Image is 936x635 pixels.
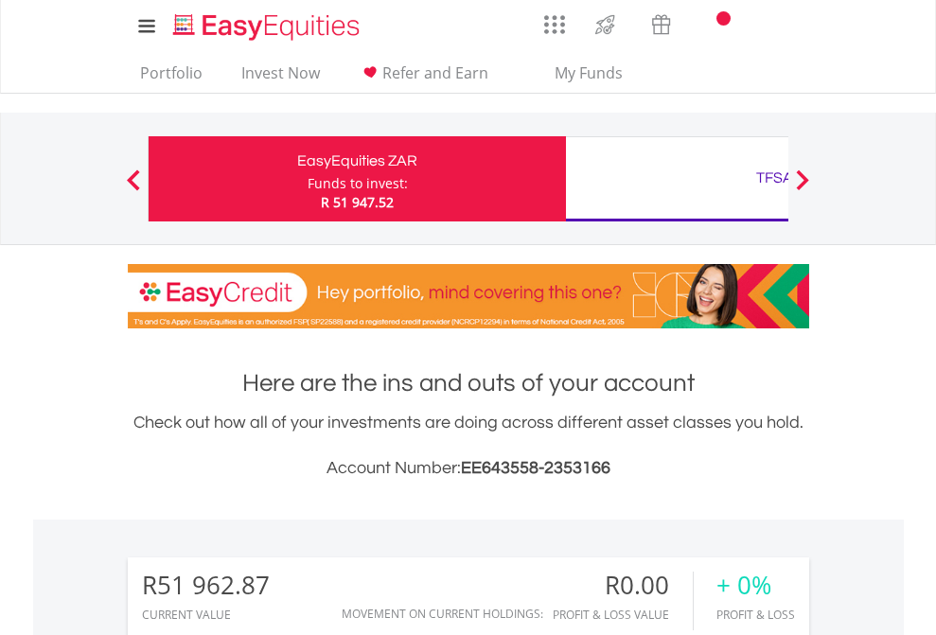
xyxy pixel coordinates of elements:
a: Refer and Earn [351,63,496,93]
img: EasyCredit Promotion Banner [128,264,809,328]
div: Profit & Loss [716,609,795,621]
img: EasyEquities_Logo.png [169,11,367,43]
a: Portfolio [132,63,210,93]
span: Refer and Earn [382,62,488,83]
div: Movement on Current Holdings: [342,608,543,620]
span: My Funds [527,61,651,85]
img: vouchers-v2.svg [645,9,677,40]
div: EasyEquities ZAR [160,148,555,174]
div: Check out how all of your investments are doing across different asset classes you hold. [128,410,809,482]
img: thrive-v2.svg [590,9,621,40]
a: My Profile [786,5,834,46]
div: R51 962.87 [142,572,270,599]
a: FAQ's and Support [737,5,786,43]
div: Profit & Loss Value [553,609,693,621]
span: EE643558-2353166 [461,459,610,477]
a: AppsGrid [532,5,577,35]
button: Previous [115,179,152,198]
span: R 51 947.52 [321,193,394,211]
div: Funds to invest: [308,174,408,193]
a: Vouchers [633,5,689,40]
img: grid-menu-icon.svg [544,14,565,35]
a: Home page [166,5,367,43]
button: Next [784,179,821,198]
h1: Here are the ins and outs of your account [128,366,809,400]
div: + 0% [716,572,795,599]
a: Invest Now [234,63,327,93]
h3: Account Number: [128,455,809,482]
div: CURRENT VALUE [142,609,270,621]
div: R0.00 [553,572,693,599]
a: Notifications [689,5,737,43]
